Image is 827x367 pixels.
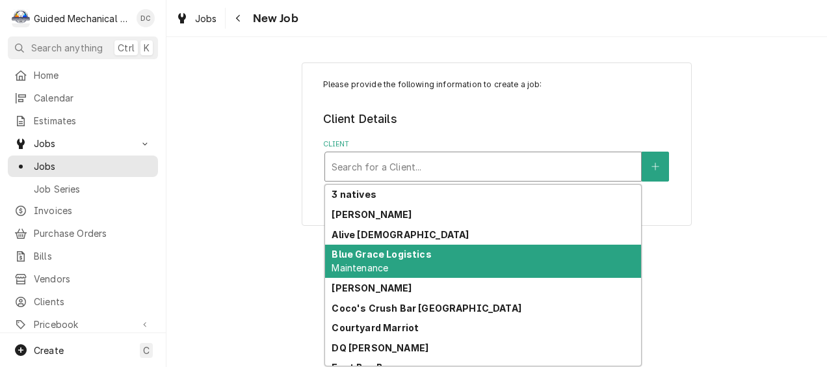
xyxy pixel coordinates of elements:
[332,342,428,353] strong: DQ [PERSON_NAME]
[8,200,158,221] a: Invoices
[118,41,135,55] span: Ctrl
[34,345,64,356] span: Create
[323,79,671,182] div: Job Create/Update Form
[137,9,155,27] div: DC
[34,249,151,263] span: Bills
[332,322,419,333] strong: Courtyard Marriot
[8,87,158,109] a: Calendar
[332,282,412,293] strong: [PERSON_NAME]
[8,268,158,290] a: Vendors
[34,68,151,82] span: Home
[323,111,671,128] legend: Client Details
[8,223,158,244] a: Purchase Orders
[12,9,30,27] div: Guided Mechanical Services, LLC's Avatar
[34,204,151,217] span: Invoices
[8,245,158,267] a: Bills
[31,41,103,55] span: Search anything
[8,64,158,86] a: Home
[249,10,298,27] span: New Job
[34,159,151,173] span: Jobs
[137,9,155,27] div: Daniel Cornell's Avatar
[170,8,222,29] a: Jobs
[34,114,151,128] span: Estimates
[34,12,129,25] div: Guided Mechanical Services, LLC
[195,12,217,25] span: Jobs
[323,139,671,150] label: Client
[34,272,151,286] span: Vendors
[8,110,158,131] a: Estimates
[8,133,158,154] a: Go to Jobs
[642,152,669,182] button: Create New Client
[34,318,132,331] span: Pricebook
[12,9,30,27] div: G
[302,62,692,226] div: Job Create/Update
[8,314,158,335] a: Go to Pricebook
[228,8,249,29] button: Navigate back
[332,249,431,260] strong: Blue Grace Logistics
[8,178,158,200] a: Job Series
[332,229,469,240] strong: Alive [DEMOGRAPHIC_DATA]
[34,226,151,240] span: Purchase Orders
[332,209,412,220] strong: [PERSON_NAME]
[34,91,151,105] span: Calendar
[144,41,150,55] span: K
[332,189,376,200] strong: 3 natives
[8,156,158,177] a: Jobs
[332,262,388,273] span: Maintenance
[8,291,158,312] a: Clients
[323,139,671,182] div: Client
[651,162,659,171] svg: Create New Client
[143,344,150,357] span: C
[323,79,671,90] p: Please provide the following information to create a job:
[34,295,151,308] span: Clients
[34,182,151,196] span: Job Series
[8,36,158,59] button: Search anythingCtrlK
[34,137,132,150] span: Jobs
[332,303,521,314] strong: Coco's Crush Bar [GEOGRAPHIC_DATA]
